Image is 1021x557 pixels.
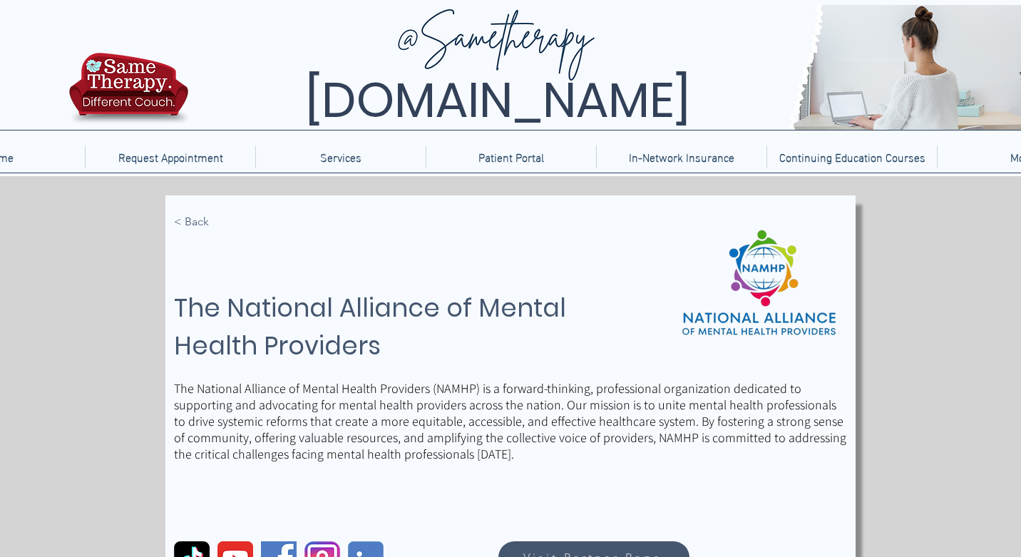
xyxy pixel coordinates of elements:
[471,145,551,168] p: Patient Portal
[766,145,937,168] a: Continuing Education Courses
[65,51,193,135] img: TBH.US
[85,145,255,168] a: Request Appointment
[622,145,742,168] p: In-Network Insurance
[111,145,230,168] p: Request Appointment
[596,145,766,168] a: In-Network Insurance
[313,145,369,168] p: Services
[174,208,268,236] div: < Back
[174,289,613,364] h3: The National Alliance of Mental Health Providers
[255,145,426,168] div: Services
[669,195,848,374] img: The National Alliance of Mental Health Providers
[426,145,596,168] a: Patient Portal
[772,145,933,168] p: Continuing Education Courses
[174,214,209,230] span: < Back
[174,380,848,462] p: The National Alliance of Mental Health Providers (NAMHP) is a forward-thinking, professional orga...
[305,66,690,134] span: [DOMAIN_NAME]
